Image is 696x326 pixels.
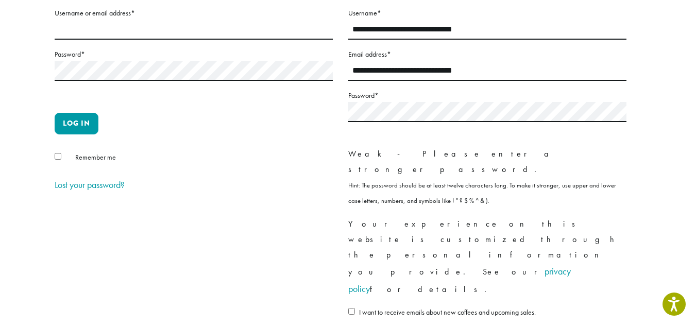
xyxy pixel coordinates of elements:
[75,152,116,162] span: Remember me
[55,48,333,61] label: Password
[55,113,98,134] button: Log in
[348,308,355,315] input: I want to receive emails about new coffees and upcoming sales.
[348,7,626,20] label: Username
[55,179,125,191] a: Lost your password?
[348,216,626,298] p: Your experience on this website is customized through the personal information you provide. See o...
[348,48,626,61] label: Email address
[348,89,626,102] label: Password
[55,7,333,20] label: Username or email address
[348,181,616,205] small: Hint: The password should be at least twelve characters long. To make it stronger, use upper and ...
[348,265,571,295] a: privacy policy
[348,146,626,177] div: Weak - Please enter a stronger password.
[359,307,536,317] span: I want to receive emails about new coffees and upcoming sales.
